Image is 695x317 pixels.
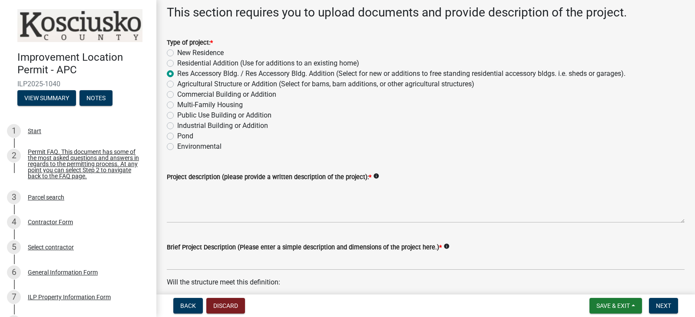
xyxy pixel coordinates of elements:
[17,95,76,102] wm-modal-confirm: Summary
[28,269,98,275] div: General Information Form
[28,244,74,250] div: Select contractor
[589,298,642,314] button: Save & Exit
[596,302,630,309] span: Save & Exit
[17,90,76,106] button: View Summary
[28,149,142,179] div: Permit FAQ. This document has some of the most asked questions and answers in regards to the perm...
[167,277,685,288] p: Will the structure meet this definition:
[167,40,213,46] label: Type of project:
[167,245,442,251] label: Brief Project Description (Please enter a simple description and dimensions of the project here.)
[28,294,111,300] div: ILP Property Information Form
[7,190,21,204] div: 3
[28,219,73,225] div: Contractor Form
[180,302,196,309] span: Back
[177,79,474,89] label: Agricultural Structure or Addition (Select for barns, barn additions, or other agricultural struc...
[7,149,21,163] div: 2
[7,215,21,229] div: 4
[7,265,21,279] div: 6
[28,128,41,134] div: Start
[79,95,113,102] wm-modal-confirm: Notes
[7,240,21,254] div: 5
[167,174,371,180] label: Project description (please provide a written description of the project):
[79,90,113,106] button: Notes
[177,100,243,110] label: Multi-Family Housing
[177,48,224,58] label: New Residence
[7,290,21,304] div: 7
[173,298,203,314] button: Back
[17,51,149,76] h4: Improvement Location Permit - APC
[177,121,268,131] label: Industrial Building or Addition
[177,89,276,100] label: Commercial Building or Addition
[373,173,379,179] i: info
[177,69,625,79] label: Res Accessory Bldg. / Res Accessory Bldg. Addition (Select for new or additions to free standing ...
[7,124,21,138] div: 1
[17,9,142,42] img: Kosciusko County, Indiana
[649,298,678,314] button: Next
[177,131,193,141] label: Pond
[206,298,245,314] button: Discard
[17,80,139,88] span: ILP2025-1040
[28,194,64,200] div: Parcel search
[167,5,685,20] h3: This section requires you to upload documents and provide description of the project.
[443,243,450,249] i: info
[177,110,271,121] label: Public Use Building or Addition
[177,58,359,69] label: Residential Addition (Use for additions to an existing home)
[656,302,671,309] span: Next
[177,141,222,152] label: Environmental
